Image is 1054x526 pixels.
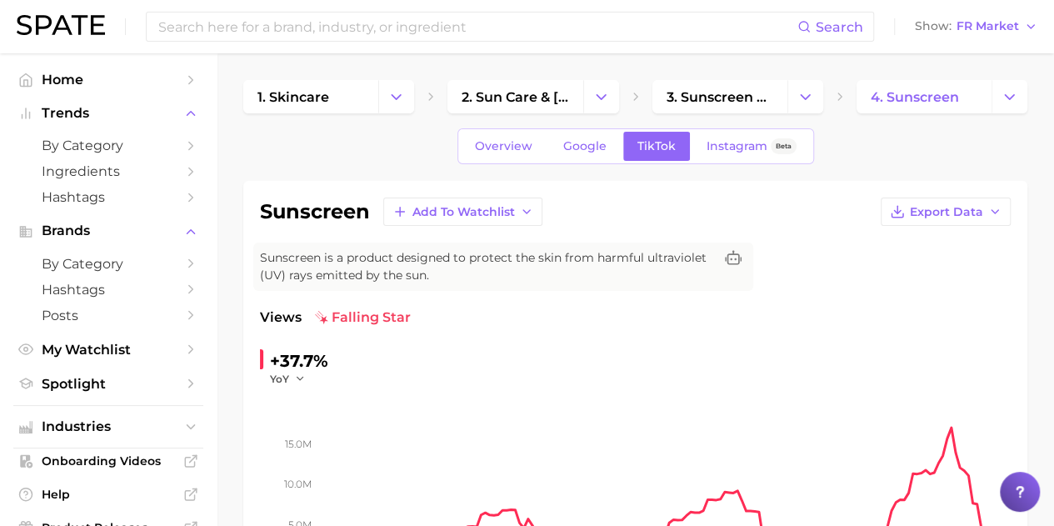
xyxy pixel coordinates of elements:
a: 3. sunscreen products [652,80,787,113]
span: Trends [42,106,175,121]
a: 2. sun care & [MEDICAL_DATA] [447,80,582,113]
span: Home [42,72,175,88]
tspan: 10.0m [284,478,312,490]
button: Change Category [787,80,823,113]
a: Home [13,67,203,93]
span: by Category [42,138,175,153]
button: YoY [270,372,306,386]
img: falling star [315,311,328,324]
span: Help [42,487,175,502]
a: 1. skincare [243,80,378,113]
span: Google [563,139,607,153]
a: Ingredients [13,158,203,184]
div: +37.7% [270,348,328,374]
button: ShowFR Market [911,16,1042,38]
span: 4. sunscreen [871,89,959,105]
span: by Category [42,256,175,272]
input: Search here for a brand, industry, or ingredient [157,13,797,41]
h1: sunscreen [260,202,370,222]
span: Posts [42,308,175,323]
span: Hashtags [42,189,175,205]
a: Hashtags [13,277,203,303]
span: Industries [42,419,175,434]
span: TikTok [637,139,676,153]
a: Spotlight [13,371,203,397]
span: 3. sunscreen products [667,89,773,105]
span: YoY [270,372,289,386]
span: Hashtags [42,282,175,298]
button: Change Category [992,80,1027,113]
span: Search [816,19,863,35]
a: by Category [13,251,203,277]
span: Sunscreen is a product designed to protect the skin from harmful ultraviolet (UV) rays emitted by... [260,249,713,284]
span: FR Market [957,22,1019,31]
span: Brands [42,223,175,238]
span: Views [260,308,302,328]
a: My Watchlist [13,337,203,363]
a: 4. sunscreen [857,80,992,113]
span: Show [915,22,952,31]
tspan: 15.0m [285,437,312,449]
span: Instagram [707,139,767,153]
a: InstagramBeta [692,132,811,161]
button: Industries [13,414,203,439]
span: Spotlight [42,376,175,392]
button: Change Category [583,80,619,113]
span: My Watchlist [42,342,175,358]
span: 1. skincare [257,89,329,105]
span: Beta [776,139,792,153]
button: Brands [13,218,203,243]
span: Overview [475,139,532,153]
a: TikTok [623,132,690,161]
button: Change Category [378,80,414,113]
a: Google [549,132,621,161]
button: Add to Watchlist [383,198,542,226]
img: SPATE [17,15,105,35]
span: 2. sun care & [MEDICAL_DATA] [462,89,568,105]
a: Hashtags [13,184,203,210]
span: Export Data [910,205,983,219]
a: Overview [461,132,547,161]
span: Onboarding Videos [42,453,175,468]
span: Add to Watchlist [412,205,515,219]
a: Posts [13,303,203,328]
span: falling star [315,308,411,328]
button: Trends [13,101,203,126]
span: Ingredients [42,163,175,179]
a: Help [13,482,203,507]
button: Export Data [881,198,1011,226]
a: by Category [13,133,203,158]
a: Onboarding Videos [13,448,203,473]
